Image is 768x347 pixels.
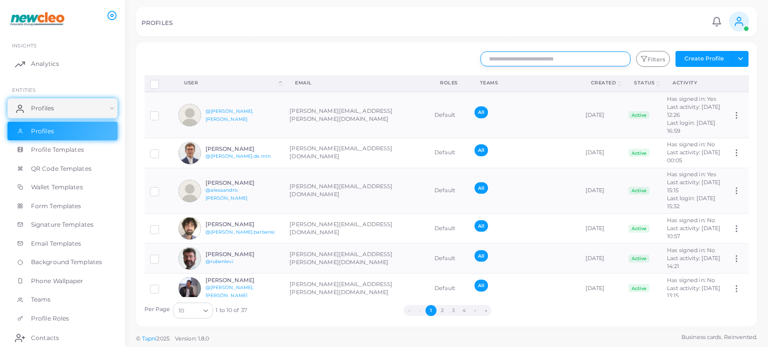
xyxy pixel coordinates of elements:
a: Profiles [7,122,117,141]
span: INSIGHTS [12,42,36,48]
button: Go to next page [469,305,480,316]
div: activity [672,79,715,86]
span: Active [628,111,649,119]
td: Default [429,168,469,214]
h5: PROFILES [141,19,172,26]
a: Profile Roles [7,309,117,328]
td: [DATE] [580,92,623,138]
span: Form Templates [31,202,81,211]
span: Analytics [31,59,59,68]
h6: [PERSON_NAME] [205,221,279,228]
td: Default [429,214,469,244]
div: Teams [480,79,569,86]
span: 10 [178,306,184,316]
span: Active [628,149,649,157]
button: Go to last page [480,305,491,316]
span: Teams [31,295,51,304]
a: @rubenlevi [205,259,233,264]
a: Wallet Templates [7,178,117,197]
span: All [474,182,488,194]
a: Tapni [142,335,157,342]
th: Row-selection [144,75,173,92]
td: [DATE] [580,168,623,214]
span: Has signed in: Yes [667,95,716,102]
span: Has signed in: No [667,247,715,254]
span: Last activity: [DATE] 13:15 [667,285,720,300]
span: Active [628,255,649,263]
span: Wallet Templates [31,183,83,192]
td: [PERSON_NAME][EMAIL_ADDRESS][PERSON_NAME][DOMAIN_NAME] [284,92,429,138]
div: User [184,79,277,86]
span: Profile Templates [31,145,84,154]
td: [DATE] [580,214,623,244]
td: [PERSON_NAME][EMAIL_ADDRESS][PERSON_NAME][DOMAIN_NAME] [284,274,429,304]
span: Signature Templates [31,220,93,229]
td: [DATE] [580,138,623,168]
span: Phone Wallpaper [31,277,83,286]
img: avatar [178,180,201,202]
span: Profiles [31,127,54,136]
td: Default [429,138,469,168]
td: [PERSON_NAME][EMAIL_ADDRESS][PERSON_NAME][DOMAIN_NAME] [284,244,429,274]
img: avatar [178,142,201,164]
img: avatar [178,217,201,240]
a: @alessandro.[PERSON_NAME] [205,187,247,201]
span: All [474,144,488,156]
a: Profile Templates [7,140,117,159]
input: Search for option [185,305,199,316]
td: Default [429,244,469,274]
div: Created [591,79,616,86]
a: Profiles [7,98,117,118]
a: @[PERSON_NAME].[PERSON_NAME] [205,108,254,122]
h6: [PERSON_NAME] [205,180,279,186]
span: Last activity: [DATE] 10:57 [667,225,720,240]
a: QR Code Templates [7,159,117,178]
div: Roles [440,79,458,86]
span: Has signed in: No [667,217,715,224]
a: Form Templates [7,197,117,216]
span: Last activity: [DATE] 12:26 [667,103,720,118]
span: 1 to 10 of 37 [215,307,246,315]
span: All [474,106,488,118]
a: Email Templates [7,234,117,253]
a: Teams [7,290,117,309]
span: Active [628,225,649,233]
button: Go to page 4 [458,305,469,316]
h6: [PERSON_NAME] [205,146,279,152]
span: Last login: [DATE] 15:32 [667,195,715,210]
img: avatar [178,104,201,126]
a: @[PERSON_NAME].de.min [205,153,270,159]
th: Action [726,75,748,92]
td: [DATE] [580,244,623,274]
div: Status [634,79,654,86]
span: Last activity: [DATE] 15:15 [667,179,720,194]
div: Search for option [173,303,213,319]
td: Default [429,274,469,304]
span: Contacts [31,334,59,343]
span: Business cards. Reinvented. [681,333,757,342]
span: Has signed in: Yes [667,171,716,178]
label: Per Page [144,306,170,314]
span: Has signed in: No [667,277,715,284]
span: 2025 [156,335,169,343]
button: Go to page 2 [436,305,447,316]
a: Background Templates [7,253,117,272]
span: All [474,250,488,262]
h6: [PERSON_NAME] [205,251,279,258]
span: ENTITIES [12,87,35,93]
span: Version: 1.8.0 [175,335,209,342]
img: logo [9,9,64,28]
td: [PERSON_NAME][EMAIL_ADDRESS][DOMAIN_NAME] [284,138,429,168]
a: @[PERSON_NAME].barbensi [205,229,275,235]
a: Phone Wallpaper [7,272,117,291]
td: Default [429,92,469,138]
h6: [PERSON_NAME] [205,277,279,284]
div: Email [295,79,418,86]
span: Last activity: [DATE] 14:21 [667,255,720,270]
span: © [136,335,209,343]
span: Last login: [DATE] 16:59 [667,119,715,134]
img: avatar [178,277,201,300]
span: Has signed in: No [667,141,715,148]
span: All [474,220,488,232]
